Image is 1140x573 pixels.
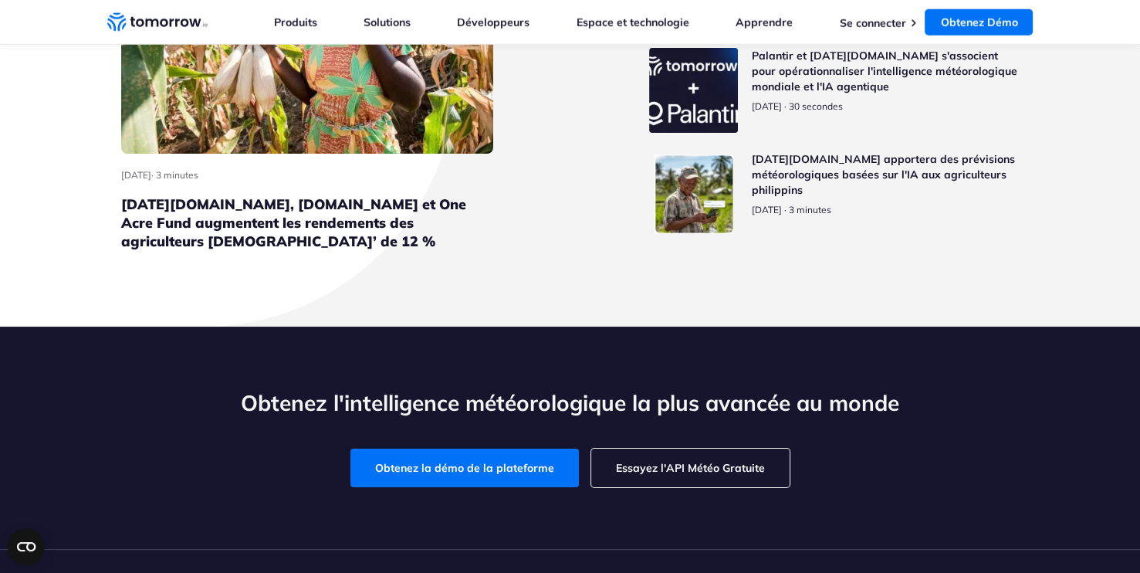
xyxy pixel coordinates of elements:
span: Estimated reading time [156,169,198,181]
a: Apprendre [736,15,793,29]
a: Développeurs [457,15,529,29]
span: publish date [752,100,782,112]
a: Obtenez Démo [925,9,1033,36]
a: Essayez l'API Météo Gratuite [591,449,790,487]
h3: [DATE][DOMAIN_NAME] apportera des prévisions météorologiques basées sur l'IA aux agriculteurs phi... [752,151,1020,198]
h2: Obtenez l'intelligence météorologique la plus avancée au monde [107,388,1033,418]
button: Open CMP widget [8,528,45,565]
a: Produits [274,15,317,29]
a: Espace et technologie [577,15,689,29]
span: publish date [121,169,151,181]
span: publish date [752,204,782,215]
a: Se connecter [839,16,905,30]
span: · [784,204,786,216]
span: · [784,100,786,113]
h3: [DATE][DOMAIN_NAME], [DOMAIN_NAME] et One Acre Fund augmentent les rendements des agriculteurs [D... [121,195,493,251]
a: Read Palantir and Tomorrow.io Partner to Operationalize Global Weather Intelligence and Agentic AI [649,48,1020,133]
span: · [151,169,154,181]
a: Solutions [364,15,411,29]
span: Estimated reading time [789,204,831,215]
a: Read Tomorrow.io to Bring AI-Powered Weather Forecasting to Filipino Farmers [649,151,1020,236]
a: Home link [107,11,208,34]
span: Estimated reading time [789,100,843,112]
h3: Palantir et [DATE][DOMAIN_NAME] s'associent pour opérationnaliser l'intelligence météorologique m... [752,48,1020,94]
a: Obtenez la démo de la plateforme [350,449,579,487]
